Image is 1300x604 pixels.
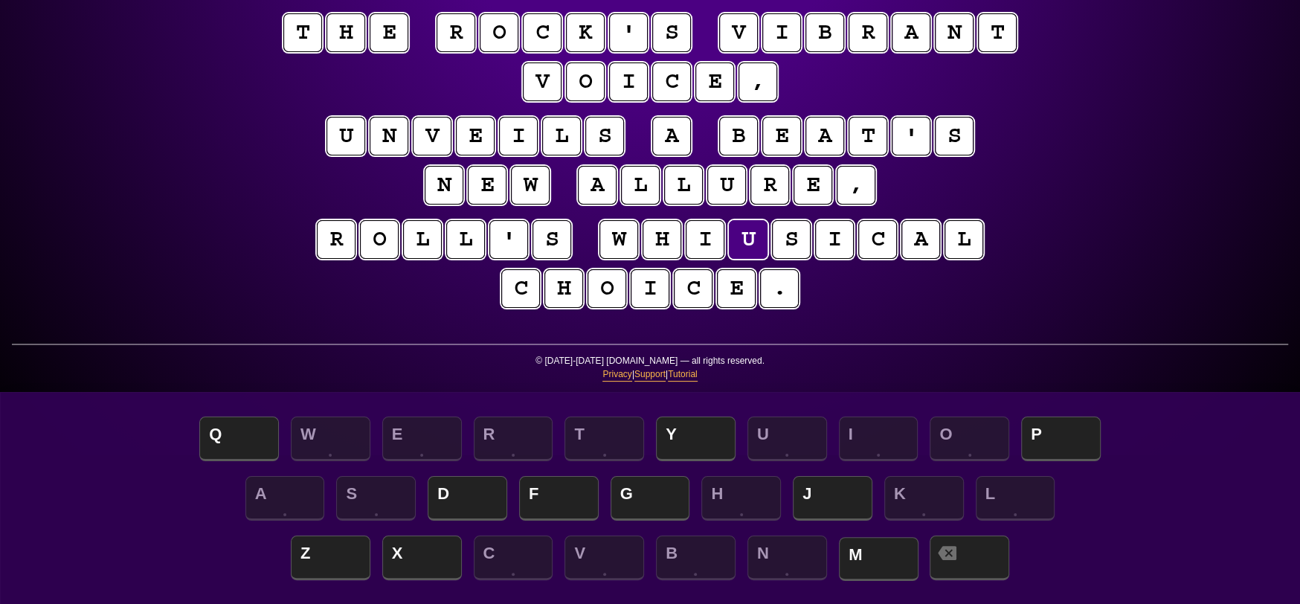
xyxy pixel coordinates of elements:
span: L [976,476,1055,521]
puzzle-tile: v [413,117,451,155]
puzzle-tile: o [566,62,605,101]
puzzle-tile: i [815,220,854,259]
span: O [930,417,1009,461]
span: J [793,476,872,521]
puzzle-tile: e [456,117,495,155]
puzzle-tile: s [772,220,811,259]
p: © [DATE]-[DATE] [DOMAIN_NAME] — all rights reserved. | | [12,354,1288,391]
puzzle-tile: h [643,220,681,259]
puzzle-tile: e [468,166,506,205]
span: U [747,417,827,461]
span: B [656,536,736,580]
puzzle-tile: e [695,62,734,101]
span: N [747,536,827,580]
puzzle-tile: i [499,117,538,155]
puzzle-tile: s [532,220,571,259]
puzzle-tile: r [317,220,355,259]
puzzle-tile: l [664,166,703,205]
a: Tutorial [668,367,698,382]
puzzle-tile: t [978,13,1017,52]
puzzle-tile: e [717,269,756,308]
puzzle-tile: , [837,166,875,205]
puzzle-tile: o [588,269,626,308]
span: Q [199,417,279,461]
puzzle-tile: a [652,117,691,155]
puzzle-tile: , [739,62,777,101]
puzzle-tile: v [719,13,758,52]
puzzle-tile: n [370,117,408,155]
puzzle-tile: v [523,62,561,101]
puzzle-tile: i [609,62,648,101]
puzzle-tile: i [631,269,669,308]
puzzle-tile: u [707,166,746,205]
puzzle-tile: r [849,13,887,52]
puzzle-tile: l [945,220,983,259]
span: F [519,476,599,521]
span: G [611,476,690,521]
span: K [884,476,964,521]
span: X [382,536,462,580]
puzzle-tile: l [446,220,485,259]
span: A [245,476,325,521]
span: M [839,537,918,581]
puzzle-tile: b [719,117,758,155]
span: W [291,417,370,461]
puzzle-tile: i [686,220,724,259]
span: Y [656,417,736,461]
puzzle-tile: c [858,220,897,259]
puzzle-tile: s [652,13,691,52]
puzzle-tile: w [511,166,550,205]
puzzle-tile: c [674,269,712,308]
puzzle-tile: a [578,166,617,205]
puzzle-tile: c [523,13,561,52]
puzzle-tile: ' [609,13,648,52]
puzzle-tile: l [621,166,660,205]
puzzle-tile: b [805,13,844,52]
puzzle-tile: e [762,117,801,155]
puzzle-tile: u [326,117,365,155]
puzzle-tile: r [750,166,789,205]
puzzle-tile: a [805,117,844,155]
puzzle-tile: k [566,13,605,52]
span: D [428,476,507,521]
puzzle-tile: c [652,62,691,101]
span: Z [291,536,370,580]
puzzle-tile: s [585,117,624,155]
puzzle-tile: s [935,117,974,155]
puzzle-tile: a [892,13,930,52]
span: C [474,536,553,580]
puzzle-tile: o [360,220,399,259]
span: T [564,417,644,461]
a: Privacy [602,367,631,382]
puzzle-tile: c [501,269,540,308]
puzzle-tile: i [762,13,801,52]
puzzle-tile: a [901,220,940,259]
puzzle-tile: . [760,269,799,308]
span: S [336,476,416,521]
puzzle-tile: l [403,220,442,259]
span: E [382,417,462,461]
puzzle-tile: o [480,13,518,52]
puzzle-tile: h [326,13,365,52]
puzzle-tile: n [935,13,974,52]
puzzle-tile: e [370,13,408,52]
puzzle-tile: e [794,166,832,205]
puzzle-tile: l [542,117,581,155]
span: R [474,417,553,461]
span: I [839,417,918,461]
puzzle-tile: ' [892,117,930,155]
puzzle-tile: ' [489,220,528,259]
puzzle-tile: h [544,269,583,308]
span: H [701,476,781,521]
puzzle-tile: w [599,220,638,259]
puzzle-tile: n [425,166,463,205]
puzzle-tile: r [437,13,475,52]
a: Support [634,367,666,382]
span: P [1021,417,1101,461]
puzzle-tile: u [729,220,768,259]
puzzle-tile: t [283,13,322,52]
span: V [564,536,644,580]
puzzle-tile: t [849,117,887,155]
